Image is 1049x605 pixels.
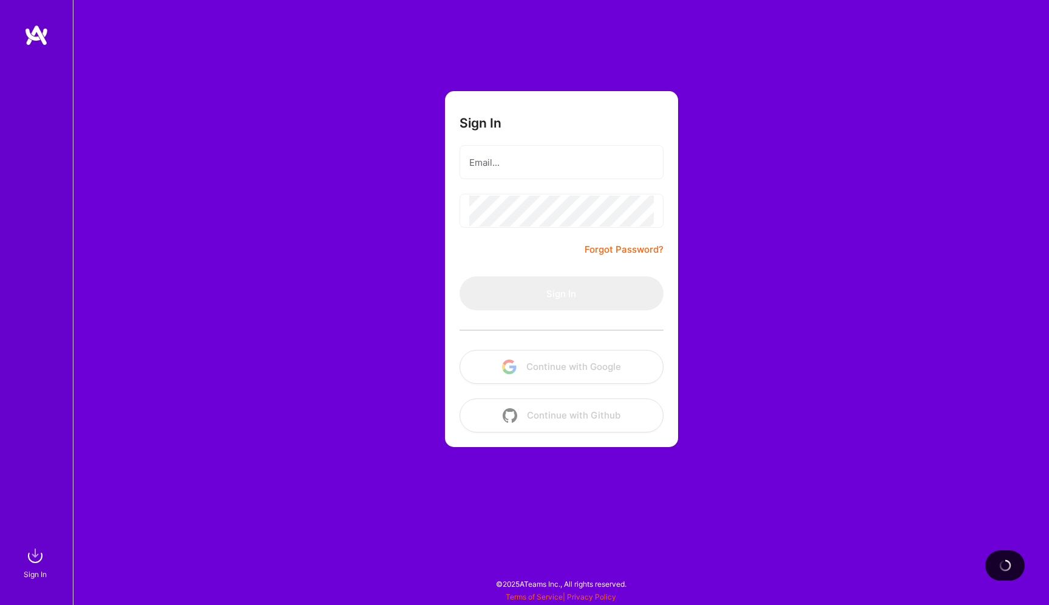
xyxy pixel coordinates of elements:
[24,568,47,581] div: Sign In
[23,544,47,568] img: sign in
[469,147,654,178] input: Email...
[460,398,664,432] button: Continue with Github
[73,569,1049,599] div: © 2025 ATeams Inc., All rights reserved.
[502,360,517,374] img: icon
[460,115,501,131] h3: Sign In
[585,242,664,257] a: Forgot Password?
[997,558,1013,573] img: loading
[567,592,616,601] a: Privacy Policy
[25,544,47,581] a: sign inSign In
[460,276,664,310] button: Sign In
[506,592,616,601] span: |
[506,592,563,601] a: Terms of Service
[503,408,517,423] img: icon
[460,350,664,384] button: Continue with Google
[24,24,49,46] img: logo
